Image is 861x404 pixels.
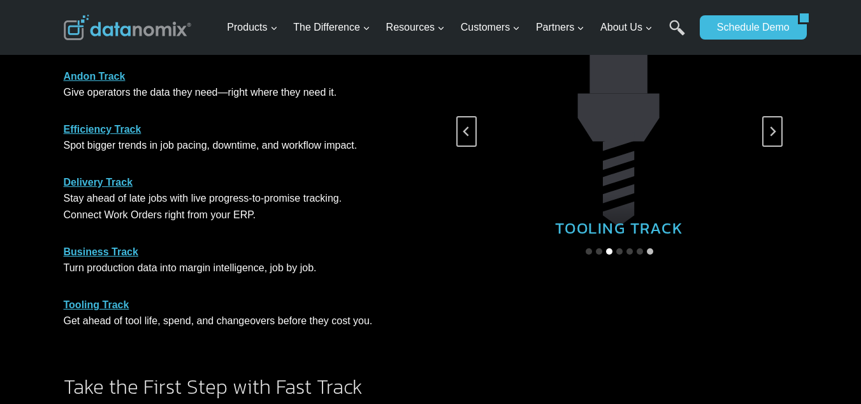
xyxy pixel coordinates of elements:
[64,15,191,40] img: Datanomix
[456,22,783,240] div: Photo Gallery Carousel
[64,377,772,397] h2: Take the First Step with Fast Track
[456,246,783,257] ul: Select a slide to show
[616,248,623,255] button: Go to slide 4
[64,177,133,188] a: Delivery Track
[669,20,685,49] a: Search
[456,116,477,147] button: Previous slide
[64,299,129,310] a: Tooling Track
[762,116,783,147] button: Next slide
[64,68,421,101] p: Give operators the data they need—right where they need it.
[64,244,421,276] p: Turn production data into margin intelligence, job by job.
[536,19,584,36] span: Partners
[606,248,612,255] button: Go to slide 3
[456,22,783,240] div: 7 of 7
[386,19,445,36] span: Resources
[461,19,520,36] span: Customers
[64,174,421,223] p: Stay ahead of late jobs with live progress-to-promise tracking. Connect Work Orders right from yo...
[64,246,138,257] a: Business Track
[64,71,126,82] a: Andon Track
[586,248,592,255] button: Go to slide 1
[637,248,643,255] button: Go to slide 6
[227,19,277,36] span: Products
[222,7,693,49] nav: Primary Navigation
[596,248,602,255] button: Go to slide 2
[293,19,370,36] span: The Difference
[64,124,141,135] a: Efficiency Track
[64,297,421,329] p: Get ahead of tool life, spend, and changeovers before they cost you.
[700,15,798,40] a: Schedule Demo
[64,121,421,154] p: Spot bigger trends in job pacing, downtime, and workflow impact.
[647,248,653,255] button: Go to slide 7
[456,194,783,241] div: TOOLING TRACK
[600,19,653,36] span: About Us
[626,248,633,255] button: Go to slide 5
